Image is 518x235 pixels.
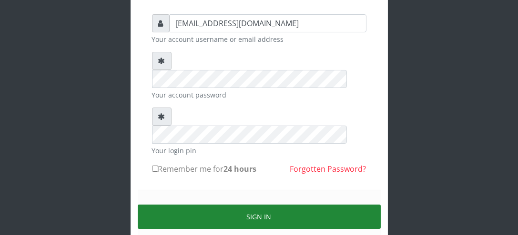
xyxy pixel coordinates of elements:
a: Forgotten Password? [290,164,366,174]
label: Remember me for [152,163,257,175]
small: Your account password [152,90,366,100]
small: Your login pin [152,146,366,156]
input: Username or email address [170,14,366,32]
input: Remember me for24 hours [152,166,158,172]
b: 24 hours [224,164,257,174]
small: Your account username or email address [152,34,366,44]
button: Sign in [138,205,381,229]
